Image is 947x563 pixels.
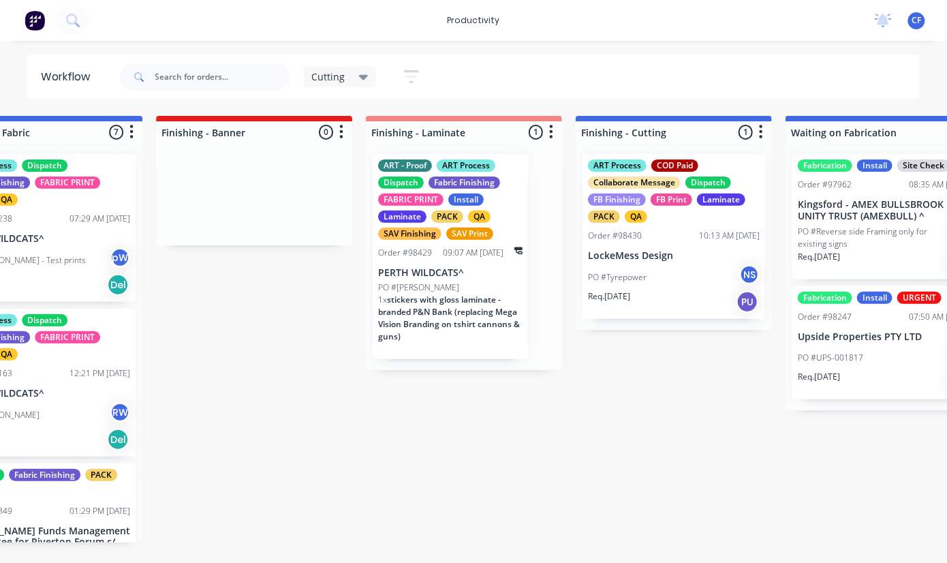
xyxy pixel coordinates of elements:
div: PU [736,291,758,313]
div: Dispatch [22,159,67,172]
div: SAV Print [446,228,493,240]
div: 12:21 PM [DATE] [69,367,130,380]
div: FB Print [651,194,692,206]
div: QA [625,211,647,223]
div: ART - ProofART ProcessDispatchFabric FinishingFABRIC PRINTInstallLaminatePACKQASAV FinishingSAV P... [373,154,528,359]
div: SAV Finishing [378,228,441,240]
div: Fabrication [798,292,852,304]
div: Laminate [378,211,426,223]
div: pW [110,247,130,268]
div: Order #98430 [588,230,642,242]
div: Workflow [41,69,97,85]
div: PACK [85,469,117,481]
div: ART Process [437,159,495,172]
div: Install [857,292,892,304]
div: QA [468,211,491,223]
input: Search for orders... [155,63,290,91]
div: FABRIC PRINT [35,177,100,189]
div: Dispatch [22,314,67,326]
div: ART - Proof [378,159,432,172]
div: productivity [441,10,507,31]
p: Req. [DATE] [588,290,630,303]
div: 01:29 PM [DATE] [69,505,130,517]
div: 10:13 AM [DATE] [699,230,760,242]
p: PO #Tyrepower [588,271,647,284]
div: Dispatch [378,177,424,189]
div: 09:07 AM [DATE] [443,247,503,259]
div: Order #97962 [798,179,852,191]
div: Order #98247 [798,311,852,323]
span: Cutting [312,70,345,84]
div: Install [857,159,892,172]
div: URGENT [897,292,942,304]
p: PO #UPS-001817 [798,352,863,364]
div: COD Paid [651,159,698,172]
p: PO #[PERSON_NAME] [378,281,459,294]
div: PACK [431,211,463,223]
div: Install [448,194,484,206]
div: Laminate [697,194,745,206]
div: Del [107,429,129,451]
p: Req. [DATE] [798,251,840,263]
div: NS [739,264,760,285]
div: Fabric Finishing [9,469,80,481]
p: Req. [DATE] [798,371,840,383]
div: ART Process [588,159,647,172]
span: stickers with gloss laminate - branded P&N Bank (replacing Mega Vision Branding on tshirt cannons... [378,294,520,342]
div: FABRIC PRINT [35,331,100,344]
div: FB Finishing [588,194,646,206]
div: Del [107,274,129,296]
div: Order #98429 [378,247,432,259]
p: PERTH WILDCATS^ [378,267,523,279]
div: Fabrication [798,159,852,172]
div: RW [110,402,130,423]
div: 07:29 AM [DATE] [69,213,130,225]
div: PACK [588,211,620,223]
div: FABRIC PRINT [378,194,444,206]
div: ART ProcessCOD PaidCollaborate MessageDispatchFB FinishingFB PrintLaminatePACKQAOrder #9843010:13... [583,154,765,319]
span: CF [912,14,922,27]
img: Factory [25,10,45,31]
p: LockeMess Design [588,250,760,262]
div: Dispatch [685,177,731,189]
span: 1 x [378,294,387,305]
div: Fabric Finishing [429,177,500,189]
div: Collaborate Message [588,177,681,189]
